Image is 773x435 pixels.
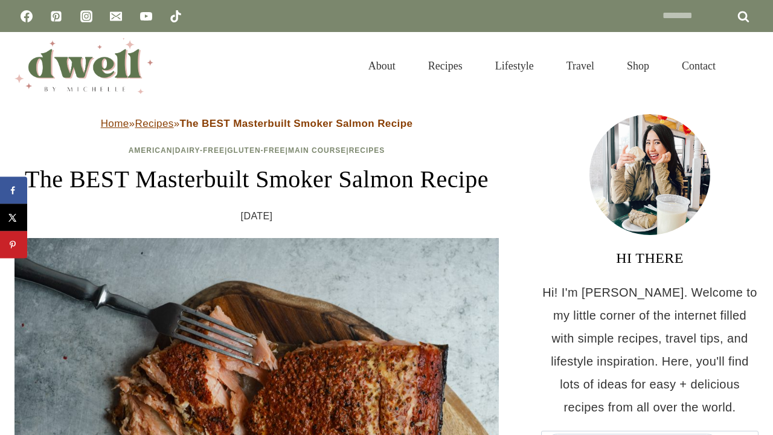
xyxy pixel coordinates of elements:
p: Hi! I'm [PERSON_NAME]. Welcome to my little corner of the internet filled with simple recipes, tr... [541,281,759,419]
a: Gluten-Free [227,146,285,155]
a: TikTok [164,4,188,28]
a: Recipes [135,118,173,129]
nav: Primary Navigation [352,45,732,87]
a: Recipes [412,45,479,87]
a: Email [104,4,128,28]
span: | | | | [129,146,385,155]
a: Contact [666,45,732,87]
span: » » [101,118,413,129]
a: Travel [550,45,611,87]
a: Facebook [14,4,39,28]
a: About [352,45,412,87]
h1: The BEST Masterbuilt Smoker Salmon Recipe [14,161,499,198]
button: View Search Form [738,56,759,76]
a: American [129,146,173,155]
h3: HI THERE [541,247,759,269]
a: Dairy-Free [175,146,225,155]
time: [DATE] [241,207,273,225]
a: Recipes [349,146,385,155]
img: DWELL by michelle [14,38,153,94]
a: Main Course [288,146,346,155]
a: Shop [611,45,666,87]
a: Instagram [74,4,98,28]
strong: The BEST Masterbuilt Smoker Salmon Recipe [180,118,413,129]
a: YouTube [134,4,158,28]
a: Pinterest [44,4,68,28]
a: Lifestyle [479,45,550,87]
a: Home [101,118,129,129]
